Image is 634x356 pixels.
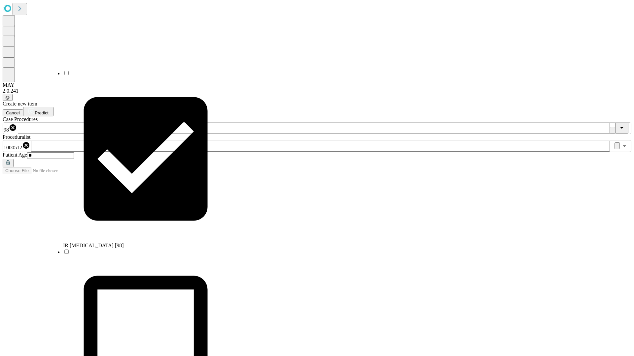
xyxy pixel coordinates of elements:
span: Scheduled Procedure [3,116,38,122]
div: MAY [3,82,631,88]
button: @ [3,94,13,101]
button: Cancel [3,109,23,116]
span: @ [5,95,10,100]
span: 98 [4,127,9,133]
span: IR [MEDICAL_DATA] [98] [63,243,124,248]
span: 1000512 [4,145,22,150]
button: Clear [615,142,620,149]
span: Patient Age [3,152,27,158]
span: Create new item [3,101,37,106]
span: Proceduralist [3,134,30,140]
div: 2.0.241 [3,88,631,94]
div: 98 [4,124,17,133]
span: Predict [35,110,48,115]
div: 1000512 [4,141,30,151]
span: Cancel [6,110,20,115]
button: Clear [610,127,615,134]
button: Close [615,123,628,134]
button: Predict [23,107,53,116]
button: Open [620,141,629,151]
